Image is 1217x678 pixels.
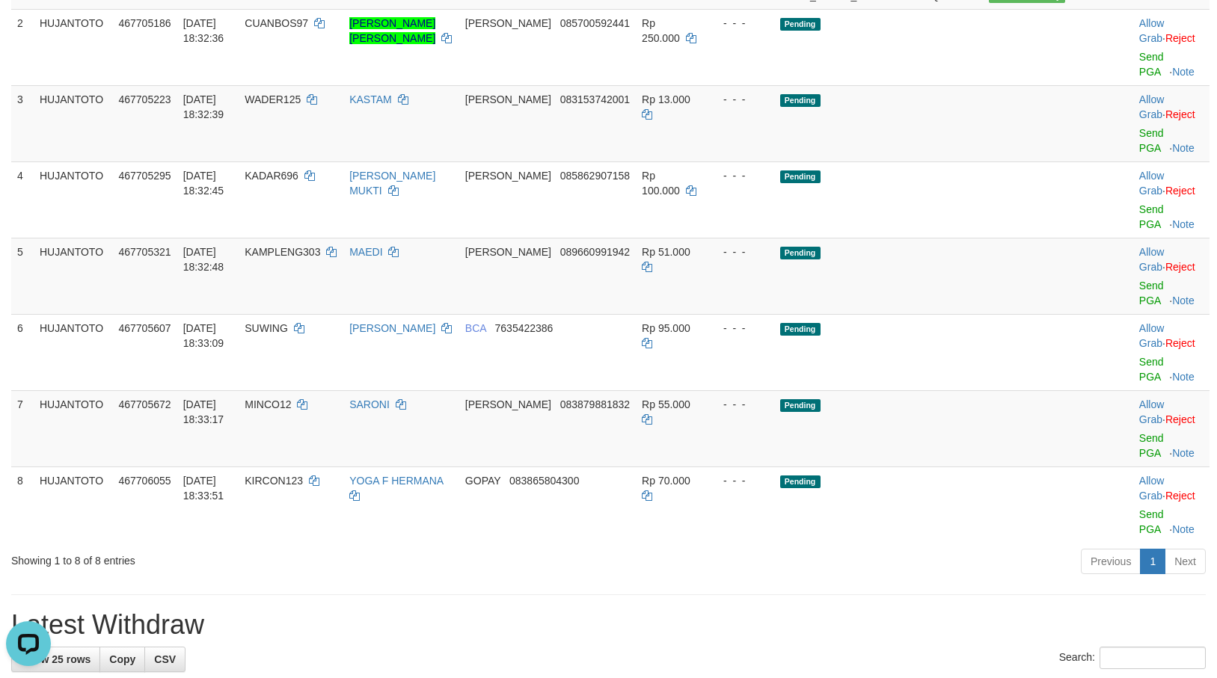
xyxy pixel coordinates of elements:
a: Allow Grab [1139,475,1164,502]
input: Search: [1100,647,1206,669]
td: · [1133,238,1210,314]
label: Search: [1059,647,1206,669]
td: HUJANTOTO [34,390,112,466]
a: [PERSON_NAME] [349,322,435,334]
div: - - - [711,473,768,488]
td: HUJANTOTO [34,9,112,85]
span: [PERSON_NAME] [465,398,551,410]
a: Note [1172,66,1195,78]
a: Allow Grab [1139,93,1164,120]
span: Rp 100.000 [642,170,680,197]
td: HUJANTOTO [34,466,112,543]
a: Send PGA [1139,51,1164,78]
span: Rp 95.000 [642,322,690,334]
a: Note [1172,523,1195,535]
a: Allow Grab [1139,170,1164,197]
div: - - - [711,16,768,31]
div: - - - [711,397,768,412]
span: 467706055 [118,475,171,487]
span: Pending [780,18,821,31]
span: BCA [465,322,486,334]
td: 4 [11,161,34,238]
span: · [1139,170,1165,197]
span: KIRCON123 [245,475,303,487]
td: · [1133,466,1210,543]
span: · [1139,322,1165,349]
span: Copy 085862907158 to clipboard [560,170,630,182]
button: Open LiveChat chat widget [6,6,51,51]
td: · [1133,390,1210,466]
span: MINCO12 [245,398,291,410]
span: [PERSON_NAME] [465,170,551,182]
div: - - - [711,92,768,107]
div: - - - [711,244,768,259]
span: Pending [780,399,821,412]
td: 3 [11,85,34,161]
span: Rp 250.000 [642,17,680,44]
span: Pending [780,323,821,336]
span: [DATE] 18:32:45 [183,170,224,197]
span: Rp 13.000 [642,93,690,105]
a: KASTAM [349,93,392,105]
span: Rp 51.000 [642,246,690,258]
span: Rp 55.000 [642,398,690,410]
span: [DATE] 18:33:17 [183,398,224,425]
span: [PERSON_NAME] [465,17,551,29]
span: 467705186 [118,17,171,29]
a: Allow Grab [1139,17,1164,44]
a: YOGA F HERMANA [349,475,443,487]
span: Copy 083879881832 to clipboard [560,398,630,410]
a: Allow Grab [1139,398,1164,425]
a: Reject [1165,337,1195,349]
span: 467705295 [118,170,171,182]
span: SUWING [245,322,288,334]
span: 467705321 [118,246,171,258]
a: Send PGA [1139,356,1164,383]
a: Allow Grab [1139,322,1164,349]
td: HUJANTOTO [34,238,112,314]
span: KADAR696 [245,170,298,182]
span: [DATE] 18:33:51 [183,475,224,502]
span: · [1139,17,1165,44]
span: WADER125 [245,93,301,105]
span: [PERSON_NAME] [465,93,551,105]
a: Send PGA [1139,280,1164,306]
span: CSV [154,653,176,665]
a: Send PGA [1139,508,1164,535]
td: HUJANTOTO [34,161,112,238]
td: · [1133,314,1210,390]
a: MAEDI [349,246,382,258]
div: - - - [711,168,768,183]
a: Reject [1165,490,1195,502]
span: Pending [780,475,821,488]
a: Note [1172,142,1195,154]
span: 467705223 [118,93,171,105]
a: Copy [99,647,145,672]
td: HUJANTOTO [34,85,112,161]
td: 5 [11,238,34,314]
td: 2 [11,9,34,85]
span: [DATE] 18:32:48 [183,246,224,273]
span: Copy 089660991942 to clipboard [560,246,630,258]
a: [PERSON_NAME] [PERSON_NAME] [349,17,435,44]
td: 8 [11,466,34,543]
span: Pending [780,170,821,183]
h1: Latest Withdraw [11,610,1206,640]
div: - - - [711,321,768,336]
a: Note [1172,295,1195,306]
span: Rp 70.000 [642,475,690,487]
td: · [1133,9,1210,85]
span: · [1139,246,1165,273]
span: · [1139,93,1165,120]
span: [DATE] 18:33:09 [183,322,224,349]
span: [DATE] 18:32:36 [183,17,224,44]
a: Reject [1165,185,1195,197]
span: [DATE] 18:32:39 [183,93,224,120]
span: Pending [780,247,821,259]
td: 6 [11,314,34,390]
a: Reject [1165,108,1195,120]
span: · [1139,398,1165,425]
a: Next [1165,549,1206,574]
td: 7 [11,390,34,466]
a: Reject [1165,413,1195,425]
